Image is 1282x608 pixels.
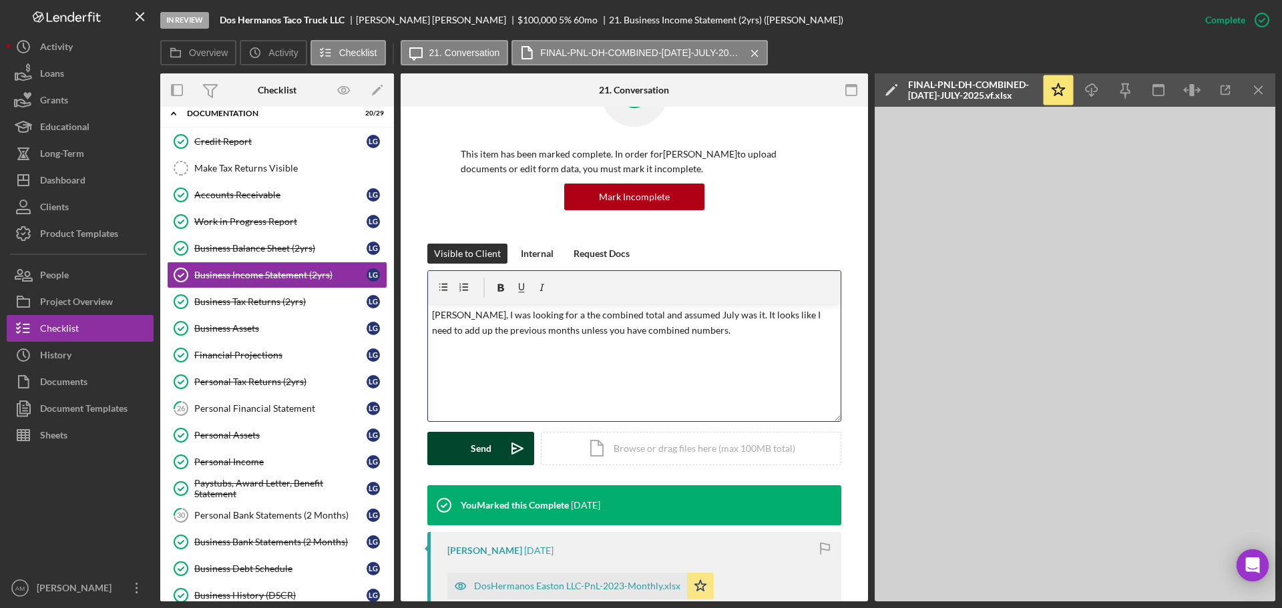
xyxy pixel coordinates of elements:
[367,322,380,335] div: L G
[194,376,367,387] div: Personal Tax Returns (2yrs)
[367,375,380,388] div: L G
[564,184,704,210] button: Mark Incomplete
[356,15,517,25] div: [PERSON_NAME] [PERSON_NAME]
[367,402,380,415] div: L G
[427,244,507,264] button: Visible to Client
[167,288,387,315] a: Business Tax Returns (2yrs)LG
[167,448,387,475] a: Personal IncomeLG
[194,563,367,574] div: Business Debt Schedule
[875,107,1275,601] iframe: Document Preview
[447,573,714,599] button: DosHermanos Easton LLC-PnL-2023-Monthly.xlsx
[540,47,740,58] label: FINAL-PNL-DH-COMBINED-[DATE]-JULY-2025.vf.xlsx
[517,14,557,25] span: $100,000
[194,510,367,521] div: Personal Bank Statements (2 Months)
[194,136,367,147] div: Credit Report
[447,545,522,556] div: [PERSON_NAME]
[1237,549,1269,581] div: Open Intercom Messenger
[194,163,387,174] div: Make Tax Returns Visible
[167,422,387,448] a: Personal AssetsLG
[15,585,25,592] text: AM
[367,535,380,549] div: L G
[194,478,367,499] div: Paystubs, Award Letter, Benefit Statement
[609,15,843,25] div: 21. Business Income Statement (2yrs) ([PERSON_NAME])
[167,315,387,342] a: Business AssetsLG
[367,562,380,575] div: L G
[574,244,630,264] div: Request Docs
[167,262,387,288] a: Business Income Statement (2yrs)LG
[194,243,367,254] div: Business Balance Sheet (2yrs)
[194,296,367,307] div: Business Tax Returns (2yrs)
[160,12,209,29] div: In Review
[401,40,509,65] button: 21. Conversation
[167,208,387,235] a: Work in Progress ReportLG
[432,308,837,338] p: [PERSON_NAME], I was looking for a the combined total and assumed July was it. It looks like I ne...
[258,85,296,95] div: Checklist
[240,40,306,65] button: Activity
[367,348,380,362] div: L G
[429,47,500,58] label: 21. Conversation
[167,368,387,395] a: Personal Tax Returns (2yrs)LG
[167,182,387,208] a: Accounts ReceivableLG
[194,537,367,547] div: Business Bank Statements (2 Months)
[194,216,367,227] div: Work in Progress Report
[194,190,367,200] div: Accounts Receivable
[194,430,367,440] div: Personal Assets
[187,109,351,117] div: Documentation
[194,457,367,467] div: Personal Income
[360,109,384,117] div: 20 / 29
[908,79,1035,101] div: FINAL-PNL-DH-COMBINED-[DATE]-JULY-2025.vf.xlsx
[559,15,572,25] div: 5 %
[367,589,380,602] div: L G
[167,155,387,182] a: Make Tax Returns Visible
[189,47,228,58] label: Overview
[524,545,554,556] time: 2025-09-18 21:05
[177,511,186,519] tspan: 30
[367,295,380,308] div: L G
[7,575,154,601] button: AM[PERSON_NAME]
[367,215,380,228] div: L G
[194,270,367,280] div: Business Income Statement (2yrs)
[567,244,636,264] button: Request Docs
[434,244,501,264] div: Visible to Client
[268,47,298,58] label: Activity
[427,432,534,465] button: Send
[194,403,367,414] div: Personal Financial Statement
[1205,7,1245,33] div: Complete
[461,147,808,177] p: This item has been marked complete. In order for [PERSON_NAME] to upload documents or edit form d...
[599,184,670,210] div: Mark Incomplete
[220,15,345,25] b: Dos Hermanos Taco Truck LLC
[194,323,367,334] div: Business Assets
[194,350,367,360] div: Financial Projections
[571,500,600,511] time: 2025-09-25 14:14
[167,555,387,582] a: Business Debt ScheduleLG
